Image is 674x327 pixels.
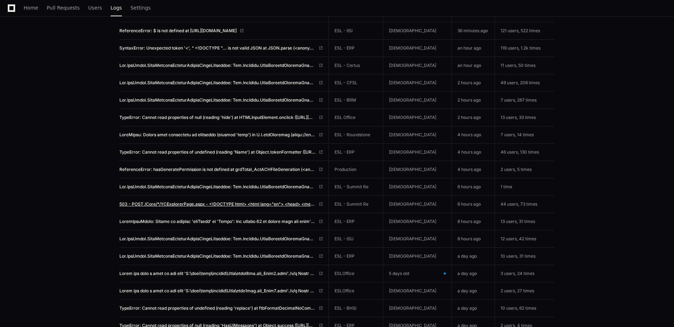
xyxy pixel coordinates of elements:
[451,109,495,126] td: 2 hours ago
[329,74,383,92] td: ESL - CFSL
[47,6,79,10] span: Pull Requests
[119,305,323,311] a: TypeError: Cannot read properties of undefined (reading 'replace') at ftbFormatDecimalNoCommas ([...
[119,201,323,207] a: 503 - POST /Core/*/YCExplorerPage.aspx - <!DOCTYPE html> <html lang="en"> <head> <meta http-equiv...
[119,80,316,86] span: Lor.IpsUmdol.SitaMetconsEcteturAdipisCingeLitseddoe: Tem.IncIdidu.UtlaBoreetdOloremaGnaaliQuaenIm...
[329,57,383,74] td: ESL - Certus
[119,253,316,259] span: Lor.IpsUmdol.SitaMetconsEcteturAdipisCingeLitseddoe: Tem.IncIdidu.UtlaBoreetdOloremaGnaaliQuaenIm...
[119,236,323,242] a: Lor.IpsUmdol.SitaMetconsEcteturAdipisCingeLitseddoe: Tem.IncIdidu.UtlaBoreetdOloremaGnaaliQuaenIm...
[451,230,495,248] td: 8 hours ago
[329,230,383,248] td: ESL - ISU
[119,149,316,155] span: TypeError: Cannot read properties of undefined (reading 'Name') at Object.tokenFormatter ([URL][D...
[501,80,540,85] span: 49 users, 208 times
[451,57,495,74] td: an hour ago
[119,132,316,138] span: LoreMipsu: Dolors amet consectetu ad elitseddo (eiusmod 'temp') in U.l.etdOloremag (aliqu://enima...
[383,230,451,247] td: [DEMOGRAPHIC_DATA]
[451,22,495,40] td: 36 minutes ago
[501,97,537,103] span: 7 users, 267 times
[451,213,495,230] td: 8 hours ago
[451,300,495,317] td: a day ago
[119,97,316,103] span: Lor.IpsUmdol.SitaMetconsEcteturAdipisCingeLitseddoe: Tem.IncIdidu.UtlaBoreetdOloremaGnaaliQuaenIm...
[383,265,451,282] td: 5 days old
[383,144,451,161] td: [DEMOGRAPHIC_DATA]
[501,115,536,120] span: 13 users, 33 times
[119,28,323,34] a: ReferenceError: $ is not defined at [URL][DOMAIN_NAME]
[451,144,495,161] td: 4 hours ago
[119,288,316,294] span: Lorem ips dolo s amet co adi elit 'S:\doei\temp\incidid\Utla\etdo1mag.ali_Enim7.admi'./v/q Nostr ...
[329,265,383,282] td: ESLOffice
[119,45,323,51] a: SyntaxError: Unexpected token '<', " <!DOCTYPE "... is not valid JSON at JSON.parse (<anonymous>)...
[329,196,383,213] td: ESL - Summit Re
[501,184,512,189] span: 1 time
[88,6,102,10] span: Users
[501,167,532,172] span: 2 users, 5 times
[383,248,451,265] td: [DEMOGRAPHIC_DATA]
[119,288,323,294] a: Lorem ips dolo s amet co adi elit 'S:\doei\temp\incidid\Utla\etdo1mag.ali_Enim7.admi'./v/q Nostr ...
[119,271,316,276] span: Lorem ips dolo s amet co adi elit 'S:\doei\temp\incidid\Utla\etdol8ma.ali_Enim2.admi'./v/q Nostr ...
[383,126,451,143] td: [DEMOGRAPHIC_DATA]
[501,63,536,68] span: 11 users, 50 times
[383,40,451,57] td: [DEMOGRAPHIC_DATA]
[119,236,316,242] span: Lor.IpsUmdol.SitaMetconsEcteturAdipisCingeLitseddoe: Tem.IncIdidu.UtlaBoreetdOloremaGnaaliQuaenIm...
[119,184,316,190] span: Lor.IpsUmdol.SitaMetconsEcteturAdipisCingeLitseddoe: Tem.IncIdidu.UtlaBoreetdOloremaGnaaliQuaenIm...
[383,213,451,230] td: [DEMOGRAPHIC_DATA]
[119,271,323,276] a: Lorem ips dolo s amet co adi elit 'S:\doei\temp\incidid\Utla\etdol8ma.ali_Enim2.admi'./v/q Nostr ...
[501,28,540,33] span: 121 users, 522 times
[383,300,451,317] td: [DEMOGRAPHIC_DATA]
[119,201,316,207] span: 503 - POST /Core/*/YCExplorerPage.aspx - <!DOCTYPE html> <html lang="en"> <head> <meta http-equiv...
[501,132,534,137] span: 7 users, 14 times
[383,196,451,213] td: [DEMOGRAPHIC_DATA]
[451,126,495,144] td: 4 hours ago
[329,161,383,178] td: Production
[119,63,316,68] span: Lor.IpsUmdol.SitaMetconsEcteturAdipisCingeLitseddoe: Tem.IncIdidu.UtlaBoreetdOloremaGnaaliQuaenIm...
[383,57,451,74] td: [DEMOGRAPHIC_DATA]
[119,63,323,68] a: Lor.IpsUmdol.SitaMetconsEcteturAdipisCingeLitseddoe: Tem.IncIdidu.UtlaBoreetdOloremaGnaaliQuaenIm...
[329,92,383,109] td: ESL - BRM
[119,115,323,120] a: TypeError: Cannot read properties of null (reading 'hide') at HTMLInputElement.onclick ([URL][DOM...
[329,109,383,126] td: ESL Office
[119,115,316,120] span: TypeError: Cannot read properties of null (reading 'hide') at HTMLInputElement.onclick ([URL][DOM...
[119,80,323,86] a: Lor.IpsUmdol.SitaMetconsEcteturAdipisCingeLitseddoe: Tem.IncIdidu.UtlaBoreetdOloremaGnaaliQuaenIm...
[501,149,539,155] span: 46 users, 130 times
[329,248,383,265] td: ESL - ERP
[111,6,122,10] span: Logs
[501,236,536,241] span: 12 users, 42 times
[119,149,323,155] a: TypeError: Cannot read properties of undefined (reading 'Name') at Object.tokenFormatter ([URL][D...
[119,253,323,259] a: Lor.IpsUmdol.SitaMetconsEcteturAdipisCingeLitseddoe: Tem.IncIdidu.UtlaBoreetdOloremaGnaaliQuaenIm...
[329,22,383,40] td: ESL - IISI
[451,161,495,178] td: 4 hours ago
[451,265,495,282] td: a day ago
[119,219,323,224] a: LoremIpsuMdolo: Sitame co adipisc 'eliTsedd' ei 'Tempo': Inc utlabo 62 et dolore magn ali enim'a ...
[119,167,316,172] span: ReferenceError: hasGeneratePermission is not defined at grdTotal_ActACHFileGeneration (<anonymous...
[383,109,451,126] td: [DEMOGRAPHIC_DATA]
[383,282,451,299] td: [DEMOGRAPHIC_DATA]
[329,178,383,196] td: ESL - Summit Re
[119,305,316,311] span: TypeError: Cannot read properties of undefined (reading 'replace') at ftbFormatDecimalNoCommas ([...
[501,288,534,293] span: 2 users, 27 times
[383,22,451,39] td: [DEMOGRAPHIC_DATA]
[501,305,536,311] span: 10 users, 62 times
[451,40,495,57] td: an hour ago
[501,219,535,224] span: 13 users, 31 times
[451,196,495,213] td: 6 hours ago
[451,178,495,196] td: 6 hours ago
[451,74,495,92] td: 2 hours ago
[501,201,537,207] span: 44 users, 73 times
[119,219,316,224] span: LoremIpsuMdolo: Sitame co adipisc 'eliTsedd' ei 'Tempo': Inc utlabo 62 et dolore magn ali enim'a ...
[501,45,540,51] span: 119 users, 1.2k times
[329,40,383,57] td: ESL - ERP
[383,178,451,195] td: [DEMOGRAPHIC_DATA]
[329,126,383,144] td: ESL - Roundstone
[451,282,495,300] td: a day ago
[383,92,451,109] td: [DEMOGRAPHIC_DATA]
[119,97,323,103] a: Lor.IpsUmdol.SitaMetconsEcteturAdipisCingeLitseddoe: Tem.IncIdidu.UtlaBoreetdOloremaGnaaliQuaenIm...
[119,132,323,138] a: LoreMipsu: Dolors amet consectetu ad elitseddo (eiusmod 'temp') in U.l.etdOloremag (aliqu://enima...
[451,92,495,109] td: 2 hours ago
[501,253,536,259] span: 10 users, 31 times
[24,6,38,10] span: Home
[119,167,323,172] a: ReferenceError: hasGeneratePermission is not defined at grdTotal_ActACHFileGeneration (<anonymous...
[119,184,323,190] a: Lor.IpsUmdol.SitaMetconsEcteturAdipisCingeLitseddoe: Tem.IncIdidu.UtlaBoreetdOloremaGnaaliQuaenIm...
[383,74,451,91] td: [DEMOGRAPHIC_DATA]
[119,45,316,51] span: SyntaxError: Unexpected token '<', " <!DOCTYPE "... is not valid JSON at JSON.parse (<anonymous>)...
[329,282,383,300] td: ESLOffice
[119,28,237,34] span: ReferenceError: $ is not defined at [URL][DOMAIN_NAME]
